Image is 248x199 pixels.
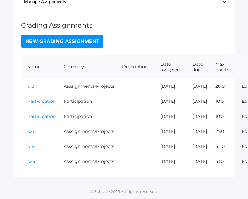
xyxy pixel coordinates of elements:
td: Asssignments/Projects [57,79,116,94]
th: Description [116,55,154,79]
a: p21 [27,128,34,134]
td: Asssignments/Projects [57,154,116,169]
td: Participation [57,109,116,124]
a: Participation [27,113,56,119]
td: [DATE] [186,124,209,139]
td: 42.0 [209,139,235,154]
th: Max points [209,55,235,79]
th: Date due [186,55,209,79]
a: New Grading Assignment [21,35,103,48]
td: Participation [57,94,116,109]
p: © Scholae 2025. All rights reserved. [0,189,248,195]
td: Asssignments/Projects [57,124,116,139]
td: [DATE] [186,79,209,94]
th: Category [57,55,116,79]
th: Date assigned [154,55,186,79]
a: p19 [27,144,34,149]
td: 41.0 [209,154,235,169]
td: 28.0 [209,79,235,94]
td: [DATE] [154,139,186,154]
td: [DATE] [186,139,209,154]
td: [DATE] [154,109,186,124]
h1: Grading Assignments [21,22,227,29]
a: p24 [27,159,35,164]
a: p13 [27,83,34,89]
td: Asssignments/Projects [57,139,116,154]
td: [DATE] [154,94,186,109]
a: Participation [27,98,56,104]
td: [DATE] [186,94,209,109]
td: [DATE] [186,154,209,169]
td: 10.0 [209,94,235,109]
td: [DATE] [154,154,186,169]
th: Name [21,55,57,79]
td: 10.0 [209,109,235,124]
td: [DATE] [154,124,186,139]
td: [DATE] [154,79,186,94]
td: 27.0 [209,124,235,139]
td: [DATE] [186,109,209,124]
